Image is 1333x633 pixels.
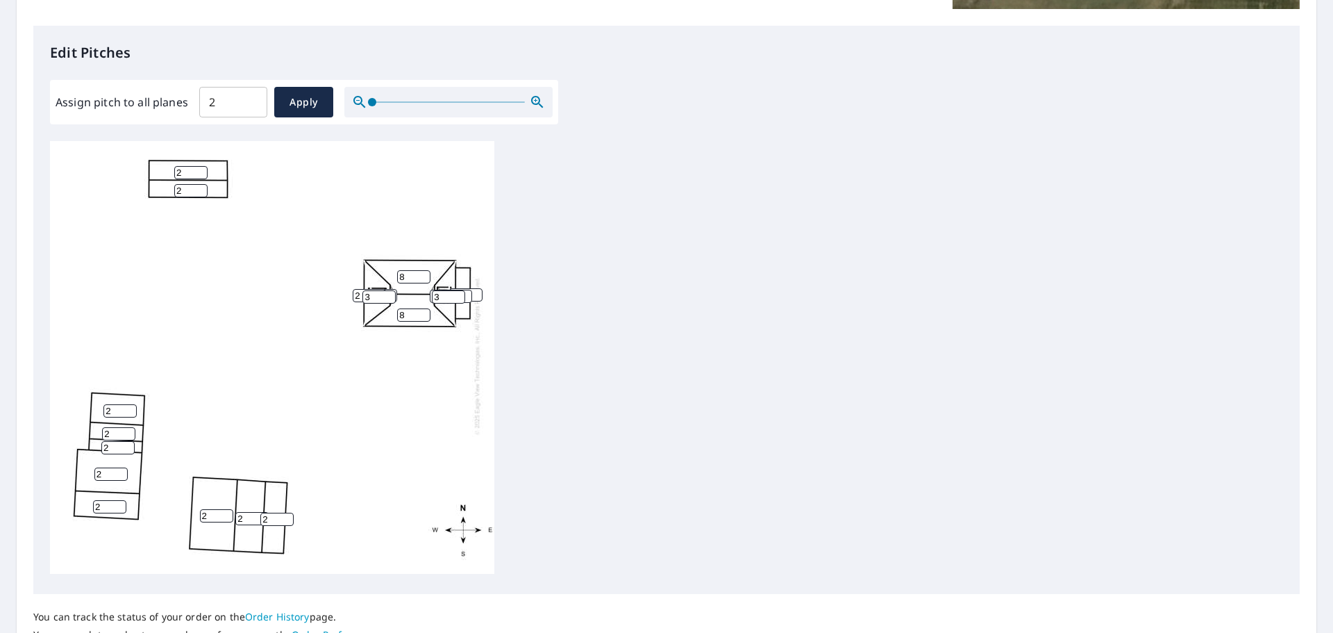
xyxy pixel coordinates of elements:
span: Apply [285,94,322,111]
a: Order History [245,610,310,623]
label: Assign pitch to all planes [56,94,188,110]
p: Edit Pitches [50,42,1283,63]
p: You can track the status of your order on the page. [33,611,406,623]
button: Apply [274,87,333,117]
input: 00.0 [199,83,267,122]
